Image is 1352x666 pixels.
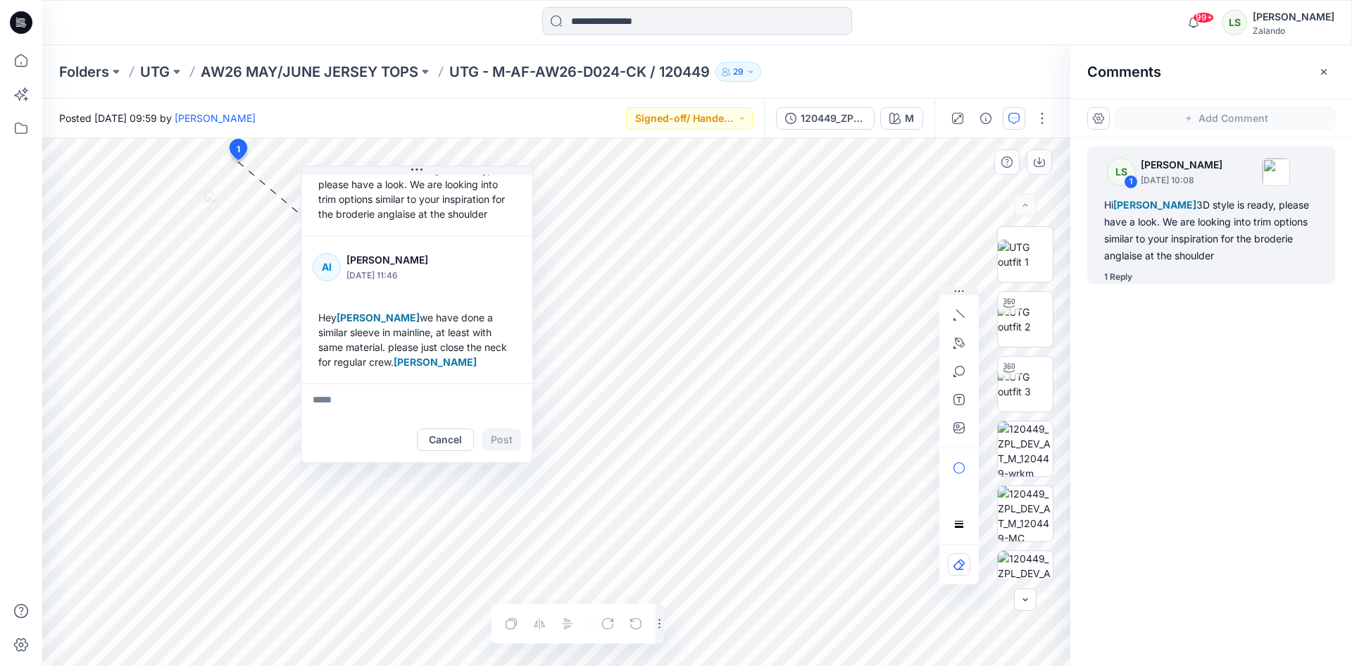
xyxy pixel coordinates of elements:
[59,62,109,82] a: Folders
[905,111,914,126] div: M
[776,107,875,130] button: 120449_ZPL_DEV
[998,551,1053,606] img: 120449_ZPL_DEV_AT_M_120449-patterns
[313,156,521,227] div: Hi 3D style is ready, please have a look. We are looking into trim options similar to your inspir...
[59,111,256,125] span: Posted [DATE] 09:59 by
[237,143,240,156] span: 1
[975,107,997,130] button: Details
[313,304,521,375] div: Hey we have done a similar sleeve in mainline, at least with same material. please just close the...
[1113,199,1196,211] span: [PERSON_NAME]
[1193,12,1214,23] span: 99+
[1124,175,1138,189] div: 1
[998,486,1053,541] img: 120449_ZPL_DEV_AT_M_120449-MC
[998,304,1053,334] img: UTG outfit 2
[1087,63,1161,80] h2: Comments
[201,62,418,82] a: AW26 MAY/JUNE JERSEY TOPS
[1104,197,1318,264] div: Hi 3D style is ready, please have a look. We are looking into trim options similar to your inspir...
[1115,107,1335,130] button: Add Comment
[880,107,923,130] button: M
[1141,156,1222,173] p: [PERSON_NAME]
[1107,158,1135,186] div: LS
[417,428,474,451] button: Cancel
[998,240,1053,269] img: UTG outfit 1
[1104,270,1132,284] div: 1 Reply
[337,312,420,323] span: [PERSON_NAME]
[733,64,744,80] p: 29
[449,62,710,82] p: UTG - M-AF-AW26-D024-CK / 120449
[175,112,256,124] a: [PERSON_NAME]
[346,269,461,283] p: [DATE] 11:46
[394,356,477,368] span: [PERSON_NAME]
[1141,173,1222,187] p: [DATE] 10:08
[1253,25,1334,36] div: Zalando
[313,253,341,281] div: AI
[1222,10,1247,35] div: LS
[346,252,461,269] p: [PERSON_NAME]
[715,62,761,82] button: 29
[998,369,1053,399] img: UTG outfit 3
[140,62,170,82] a: UTG
[801,111,865,126] div: 120449_ZPL_DEV
[1253,8,1334,25] div: [PERSON_NAME]
[998,421,1053,476] img: 120449_ZPL_DEV_AT_M_120449-wrkm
